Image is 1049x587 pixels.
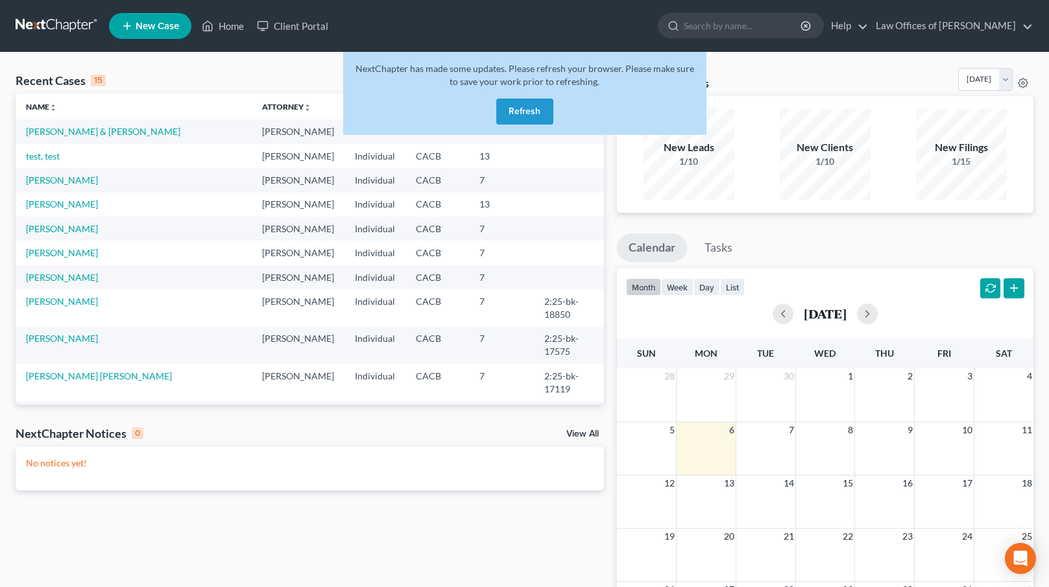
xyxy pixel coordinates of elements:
a: Calendar [617,234,687,262]
span: 7 [788,422,795,438]
a: [PERSON_NAME] [26,198,98,210]
a: View All [566,429,599,438]
td: Individual [344,289,405,326]
div: 1/15 [916,155,1007,168]
td: 2:25-bk-17575 [534,327,604,364]
a: Tasks [693,234,744,262]
td: 7 [469,289,534,326]
span: 9 [906,422,914,438]
td: 7 [469,364,534,401]
td: 7 [469,217,534,241]
span: Thu [875,348,894,359]
td: [PERSON_NAME] [252,119,344,143]
td: CACB [405,265,469,289]
td: 7 [469,265,534,289]
span: 18 [1020,475,1033,491]
span: 24 [961,529,974,544]
span: 23 [901,529,914,544]
span: 12 [663,475,676,491]
button: month [626,278,661,296]
span: 14 [782,475,795,491]
span: 17 [961,475,974,491]
td: Individual [344,241,405,265]
span: 11 [1020,422,1033,438]
td: CACB [405,327,469,364]
a: Law Offices of [PERSON_NAME] [869,14,1033,38]
td: Individual [344,401,405,451]
span: 1 [847,368,854,384]
div: 1/10 [780,155,871,168]
td: Individual [344,217,405,241]
a: [PERSON_NAME] [26,296,98,307]
span: 5 [668,422,676,438]
span: 25 [1020,529,1033,544]
span: 3 [966,368,974,384]
a: Client Portal [250,14,335,38]
div: 0 [132,427,143,439]
span: 15 [841,475,854,491]
td: [PERSON_NAME] [252,265,344,289]
div: NextChapter Notices [16,425,143,441]
i: unfold_more [49,104,57,112]
td: [PERSON_NAME] [252,193,344,217]
span: Mon [695,348,717,359]
a: [PERSON_NAME] [26,272,98,283]
a: [PERSON_NAME] [26,333,98,344]
div: New Leads [644,140,734,155]
a: test, test [26,150,60,162]
td: [PERSON_NAME] [252,217,344,241]
td: [PERSON_NAME] [252,241,344,265]
a: [PERSON_NAME] [26,223,98,234]
td: CACB [405,168,469,192]
a: Home [195,14,250,38]
a: [PERSON_NAME] [26,247,98,258]
span: Sun [637,348,656,359]
span: Sat [996,348,1012,359]
td: [PERSON_NAME] [252,289,344,326]
span: 20 [723,529,736,544]
div: 15 [91,75,106,86]
button: week [661,278,693,296]
td: [PERSON_NAME] [252,401,344,451]
td: Individual [344,265,405,289]
td: CACB [405,144,469,168]
span: NextChapter has made some updates. Please refresh your browser. Please make sure to save your wor... [356,63,694,87]
td: 2:25-bk-17119 [534,364,604,401]
span: 4 [1026,368,1033,384]
td: 7 [469,168,534,192]
td: Individual [344,193,405,217]
span: 16 [901,475,914,491]
span: 10 [961,422,974,438]
td: CACB [405,193,469,217]
a: Attorneyunfold_more [262,102,311,112]
td: Individual [344,327,405,364]
span: 6 [728,422,736,438]
input: Search by name... [684,14,802,38]
td: [PERSON_NAME] [252,364,344,401]
td: CACB [405,364,469,401]
span: 30 [782,368,795,384]
td: 13 [469,144,534,168]
a: [PERSON_NAME] [26,174,98,186]
span: New Case [136,21,179,31]
span: 13 [723,475,736,491]
span: 19 [663,529,676,544]
span: 29 [723,368,736,384]
td: 2:24-bk-14447 [534,401,604,451]
td: Individual [344,144,405,168]
div: New Filings [916,140,1007,155]
a: Help [825,14,868,38]
span: 8 [847,422,854,438]
button: Refresh [496,99,553,125]
td: Individual [344,364,405,401]
td: 7 [469,327,534,364]
div: Recent Cases [16,73,106,88]
span: 22 [841,529,854,544]
button: list [720,278,745,296]
div: New Clients [780,140,871,155]
span: Fri [937,348,951,359]
td: CACB [405,289,469,326]
span: 2 [906,368,914,384]
span: 21 [782,529,795,544]
a: [PERSON_NAME] & [PERSON_NAME] [26,126,180,137]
